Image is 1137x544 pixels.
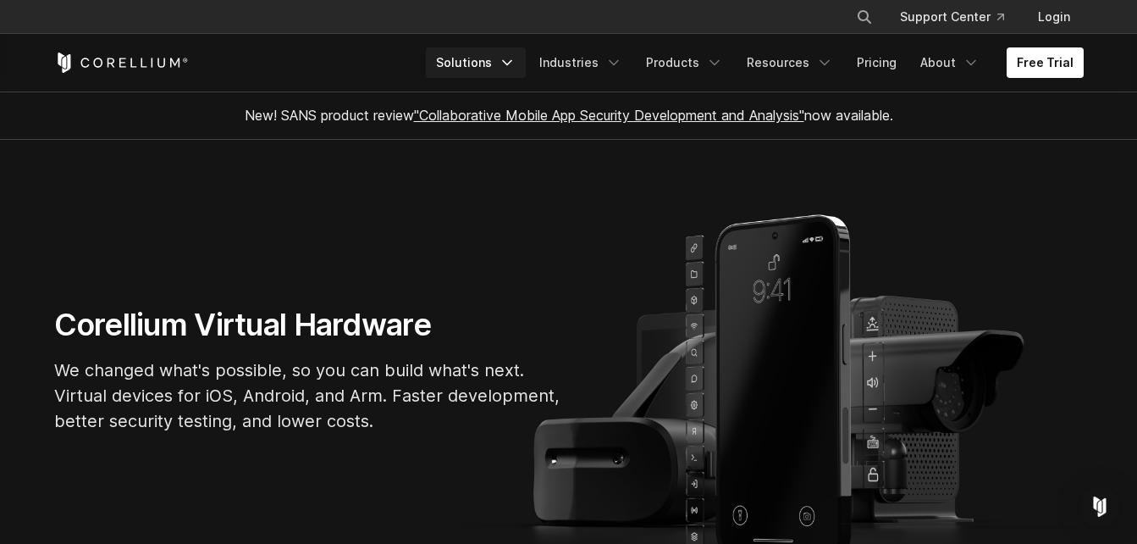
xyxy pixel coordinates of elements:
[426,47,1084,78] div: Navigation Menu
[54,306,562,344] h1: Corellium Virtual Hardware
[847,47,907,78] a: Pricing
[737,47,843,78] a: Resources
[849,2,880,32] button: Search
[529,47,632,78] a: Industries
[1007,47,1084,78] a: Free Trial
[426,47,526,78] a: Solutions
[886,2,1018,32] a: Support Center
[636,47,733,78] a: Products
[910,47,990,78] a: About
[1024,2,1084,32] a: Login
[414,107,804,124] a: "Collaborative Mobile App Security Development and Analysis"
[1079,486,1120,527] div: Open Intercom Messenger
[54,53,189,73] a: Corellium Home
[54,358,562,434] p: We changed what's possible, so you can build what's next. Virtual devices for iOS, Android, and A...
[836,2,1084,32] div: Navigation Menu
[245,107,893,124] span: New! SANS product review now available.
